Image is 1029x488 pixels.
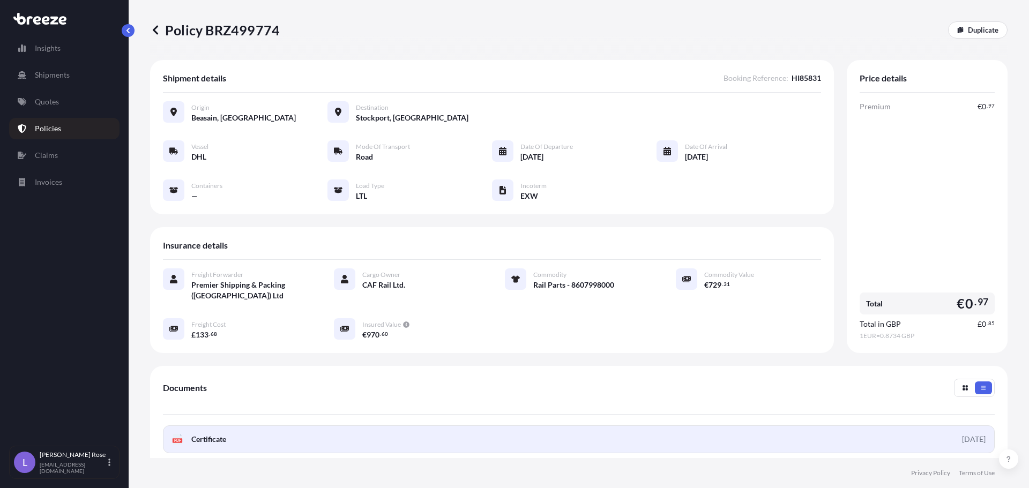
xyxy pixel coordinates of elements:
a: Terms of Use [959,469,995,477]
span: Price details [860,73,907,84]
span: Certificate [191,434,226,445]
span: Vessel [191,142,208,151]
p: [PERSON_NAME] Rose [40,451,106,459]
p: Quotes [35,96,59,107]
p: Policies [35,123,61,134]
span: € [704,281,709,289]
span: Beasain, [GEOGRAPHIC_DATA] [191,112,296,123]
a: PDFCertificate[DATE] [163,425,995,453]
span: Road [356,152,373,162]
span: LTL [356,191,367,201]
span: 85 [988,321,995,325]
span: £ [978,320,982,328]
p: [EMAIL_ADDRESS][DOMAIN_NAME] [40,461,106,474]
span: Booking Reference : [724,73,788,84]
a: Claims [9,145,120,166]
span: 0 [982,320,986,328]
p: Shipments [35,70,70,80]
span: Destination [356,103,389,112]
p: Insights [35,43,61,54]
p: Policy BRZ499774 [150,21,280,39]
span: Freight Forwarder [191,271,243,279]
p: Invoices [35,177,62,187]
span: 97 [978,299,988,305]
span: Insurance details [163,240,228,251]
span: Incoterm [520,182,547,190]
a: Duplicate [948,21,1008,39]
span: 0 [982,103,986,110]
span: 970 [367,331,379,339]
span: . [380,332,381,336]
span: . [987,321,988,325]
span: Premier Shipping & Packing ([GEOGRAPHIC_DATA]) Ltd [191,280,308,301]
span: 729 [709,281,721,289]
span: Rail Parts - 8607998000 [533,280,614,290]
span: Documents [163,382,207,393]
span: Mode of Transport [356,142,410,151]
span: Date of Arrival [685,142,727,151]
span: € [957,297,965,310]
span: Load Type [356,182,384,190]
span: Total in GBP [860,319,901,329]
p: Duplicate [968,25,998,35]
span: € [978,103,982,110]
span: Commodity [533,271,566,279]
span: Shipment details [163,73,226,84]
span: 133 [196,331,208,339]
span: Containers [191,182,222,190]
a: Insights [9,37,120,59]
span: Origin [191,103,210,112]
span: . [722,282,723,286]
span: 60 [382,332,388,336]
a: Shipments [9,64,120,86]
span: £ [191,331,196,339]
span: 68 [211,332,217,336]
span: 1 EUR = 0.8734 GBP [860,332,995,340]
span: 97 [988,104,995,108]
span: . [987,104,988,108]
span: . [974,299,976,305]
span: [DATE] [520,152,543,162]
span: L [23,457,27,468]
span: Stockport, [GEOGRAPHIC_DATA] [356,112,468,123]
span: . [209,332,210,336]
span: 31 [724,282,730,286]
span: Commodity Value [704,271,754,279]
a: Invoices [9,171,120,193]
span: € [362,331,367,339]
p: Claims [35,150,58,161]
span: HI85831 [792,73,821,84]
div: [DATE] [962,434,986,445]
a: Privacy Policy [911,469,950,477]
span: — [191,191,198,201]
a: Quotes [9,91,120,112]
text: PDF [174,439,181,442]
a: Policies [9,118,120,139]
span: Insured Value [362,320,401,329]
span: Freight Cost [191,320,226,329]
span: Date of Departure [520,142,573,151]
span: CAF Rail Ltd. [362,280,405,290]
span: Premium [860,101,891,112]
span: Total [866,298,883,309]
span: Cargo Owner [362,271,400,279]
span: [DATE] [685,152,708,162]
span: EXW [520,191,538,201]
span: DHL [191,152,206,162]
span: 0 [965,297,973,310]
